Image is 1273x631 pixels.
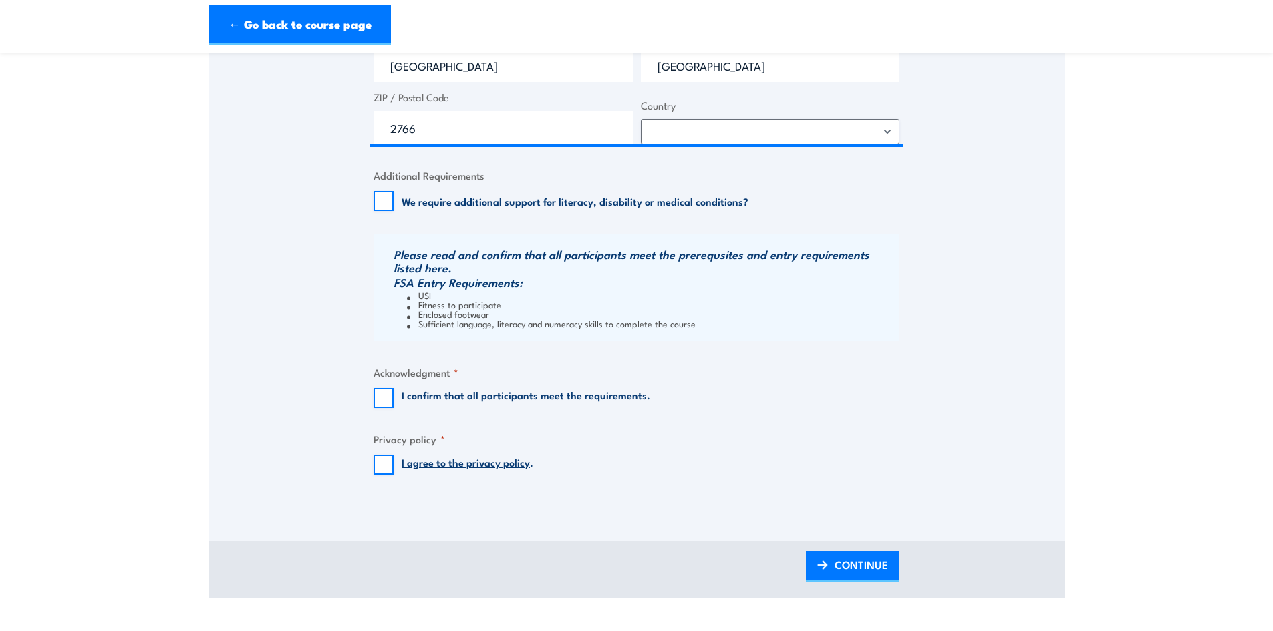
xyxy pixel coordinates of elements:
li: USI [407,290,896,300]
legend: Privacy policy [374,431,445,447]
h3: FSA Entry Requirements: [394,276,896,289]
label: We require additional support for literacy, disability or medical conditions? [402,194,748,208]
a: ← Go back to course page [209,5,391,45]
li: Fitness to participate [407,300,896,309]
h3: Please read and confirm that all participants meet the prerequsites and entry requirements listed... [394,248,896,274]
a: I agree to the privacy policy [402,455,530,469]
li: Enclosed footwear [407,309,896,319]
label: ZIP / Postal Code [374,90,633,106]
a: CONTINUE [806,551,899,582]
legend: Acknowledgment [374,365,458,380]
li: Sufficient language, literacy and numeracy skills to complete the course [407,319,896,328]
label: . [402,455,533,475]
label: Country [641,98,900,114]
span: CONTINUE [835,547,888,582]
label: I confirm that all participants meet the requirements. [402,388,650,408]
legend: Additional Requirements [374,168,484,183]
